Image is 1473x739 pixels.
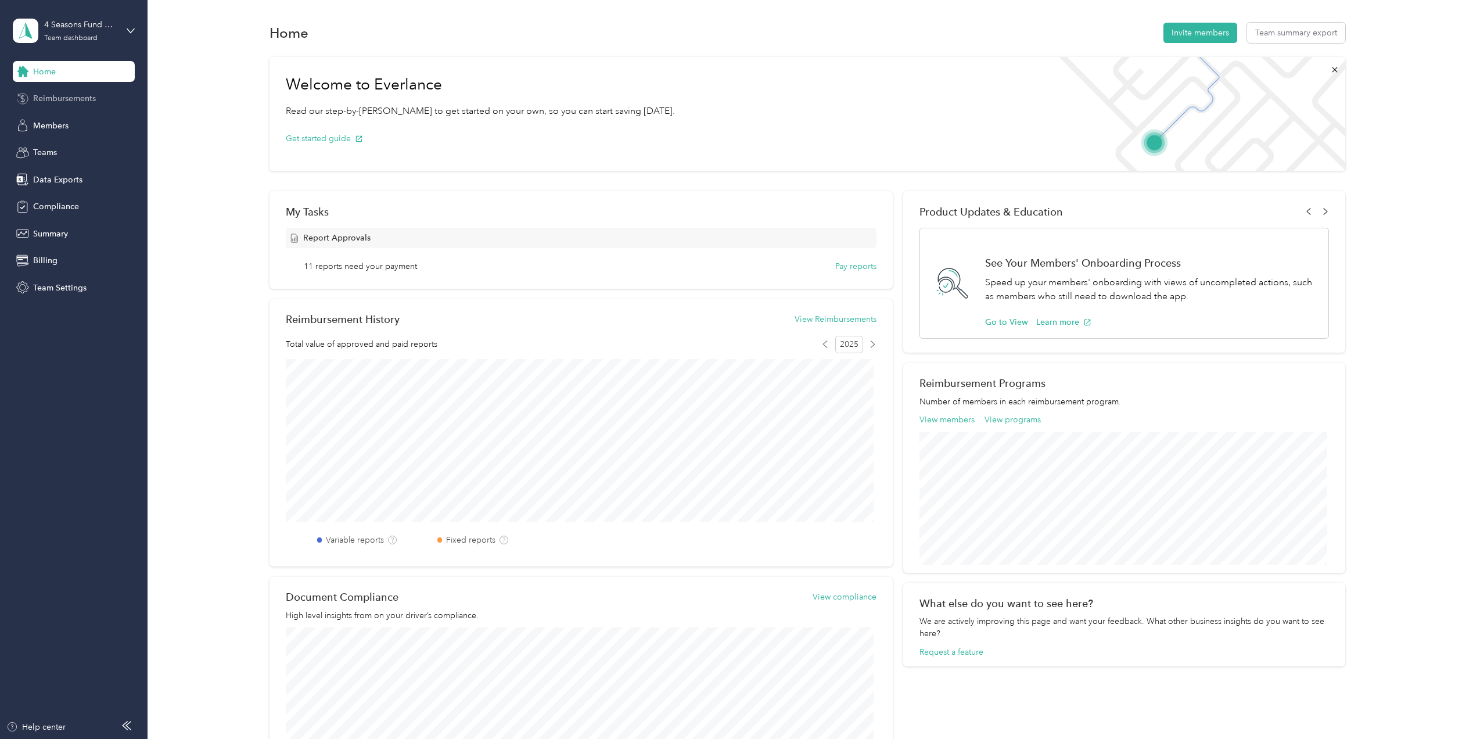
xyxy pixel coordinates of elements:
h1: See Your Members' Onboarding Process [985,257,1317,269]
span: Summary [33,228,68,240]
label: Fixed reports [446,534,495,546]
button: Get started guide [286,132,363,145]
div: My Tasks [286,206,876,218]
div: What else do you want to see here? [919,597,1330,609]
span: Total value of approved and paid reports [286,338,437,350]
span: Billing [33,254,58,267]
div: We are actively improving this page and want your feedback. What other business insights do you w... [919,615,1330,640]
button: View programs [985,414,1041,426]
p: High level insights from on your driver’s compliance. [286,609,876,622]
button: Learn more [1036,316,1091,328]
span: Teams [33,146,57,159]
img: Welcome to everlance [1047,57,1345,171]
span: Compliance [33,200,79,213]
p: Number of members in each reimbursement program. [919,396,1330,408]
span: Members [33,120,69,132]
h2: Reimbursement Programs [919,377,1330,389]
h1: Welcome to Everlance [286,76,675,94]
button: Pay reports [835,260,876,272]
span: 2025 [835,336,863,353]
h2: Reimbursement History [286,313,400,325]
h1: Home [270,27,308,39]
button: Invite members [1163,23,1237,43]
button: Team summary export [1247,23,1345,43]
span: Report Approvals [303,232,371,244]
span: Data Exports [33,174,82,186]
button: View members [919,414,975,426]
button: View compliance [813,591,876,603]
button: Request a feature [919,646,983,658]
div: Team dashboard [44,35,98,42]
button: Go to View [985,316,1028,328]
span: Team Settings [33,282,87,294]
button: Help center [6,721,66,733]
span: Reimbursements [33,92,96,105]
span: Home [33,66,56,78]
p: Read our step-by-[PERSON_NAME] to get started on your own, so you can start saving [DATE]. [286,104,675,119]
button: View Reimbursements [795,313,876,325]
h2: Document Compliance [286,591,398,603]
iframe: Everlance-gr Chat Button Frame [1408,674,1473,739]
p: Speed up your members' onboarding with views of uncompleted actions, such as members who still ne... [985,275,1317,304]
span: Product Updates & Education [919,206,1063,218]
div: 4 Seasons Fund Raising [44,19,117,31]
span: 11 reports need your payment [304,260,417,272]
label: Variable reports [326,534,384,546]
